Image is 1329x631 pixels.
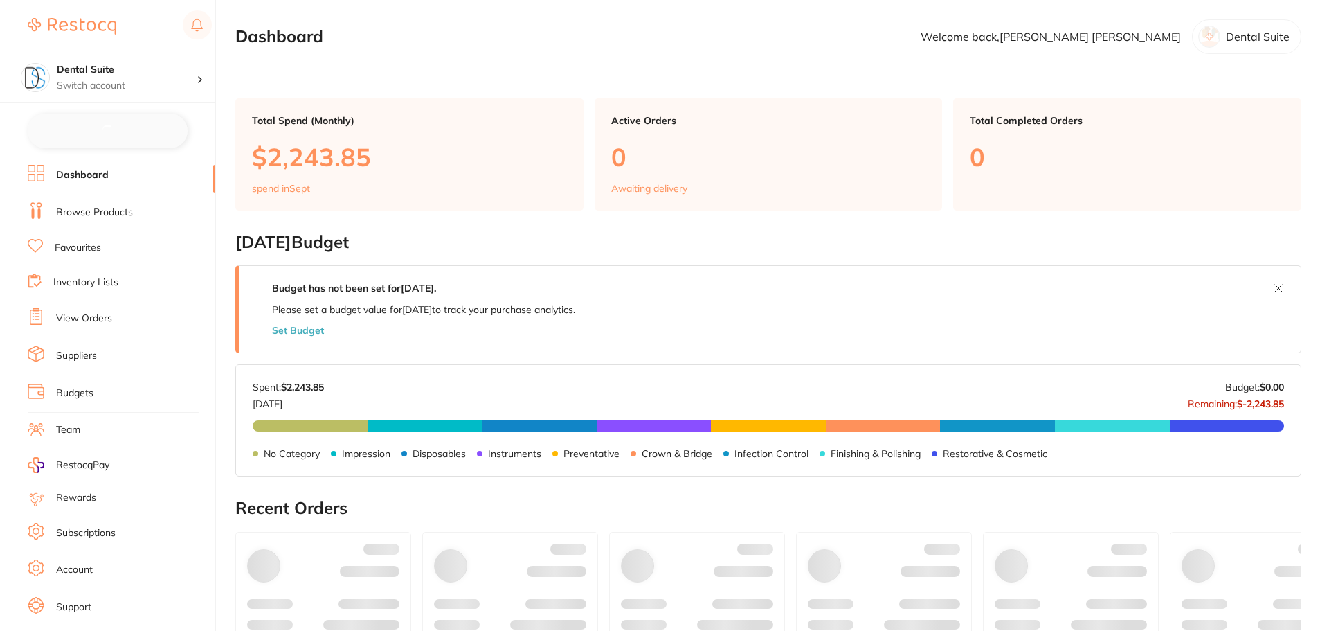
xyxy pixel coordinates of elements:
p: Instruments [488,448,541,459]
a: Budgets [56,386,93,400]
a: Subscriptions [56,526,116,540]
strong: $2,243.85 [281,381,324,393]
p: 0 [611,143,926,171]
span: RestocqPay [56,459,109,472]
p: Preventative [563,448,620,459]
a: Team [56,423,80,437]
img: RestocqPay [28,457,44,473]
strong: $0.00 [1260,381,1284,393]
a: Inventory Lists [53,276,118,290]
p: Switch account [57,79,197,93]
p: Awaiting delivery [611,183,687,194]
strong: Budget has not been set for [DATE] . [272,282,436,294]
p: Disposables [413,448,466,459]
p: Spent: [253,382,324,393]
a: Restocq Logo [28,10,116,42]
a: Total Completed Orders0 [953,98,1301,211]
a: Account [56,563,93,577]
h2: [DATE] Budget [235,233,1301,252]
img: Dental Suite [21,64,49,91]
img: Restocq Logo [28,18,116,35]
p: Remaining: [1188,393,1284,409]
a: Total Spend (Monthly)$2,243.85spend inSept [235,98,584,211]
a: View Orders [56,312,112,326]
p: Total Completed Orders [970,115,1285,126]
p: [DATE] [253,393,324,409]
p: Dental Suite [1226,30,1290,43]
a: Favourites [55,241,101,255]
p: Finishing & Polishing [831,448,921,459]
p: Please set a budget value for [DATE] to track your purchase analytics. [272,304,575,315]
p: $2,243.85 [252,143,567,171]
h2: Recent Orders [235,499,1301,518]
strong: $-2,243.85 [1237,398,1284,410]
p: Total Spend (Monthly) [252,115,567,126]
p: spend in Sept [252,183,310,194]
a: RestocqPay [28,457,109,473]
h2: Dashboard [235,27,323,46]
button: Set Budget [272,325,324,336]
p: Restorative & Cosmetic [943,448,1047,459]
p: Impression [342,448,390,459]
p: Budget: [1225,382,1284,393]
a: Suppliers [56,349,97,363]
p: Welcome back, [PERSON_NAME] [PERSON_NAME] [921,30,1181,43]
p: Active Orders [611,115,926,126]
a: Support [56,601,91,614]
a: Browse Products [56,206,133,220]
a: Dashboard [56,168,109,182]
p: 0 [970,143,1285,171]
a: Rewards [56,491,96,505]
a: Active Orders0Awaiting delivery [595,98,943,211]
p: Crown & Bridge [642,448,712,459]
p: Infection Control [734,448,808,459]
p: No Category [264,448,320,459]
h4: Dental Suite [57,63,197,77]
